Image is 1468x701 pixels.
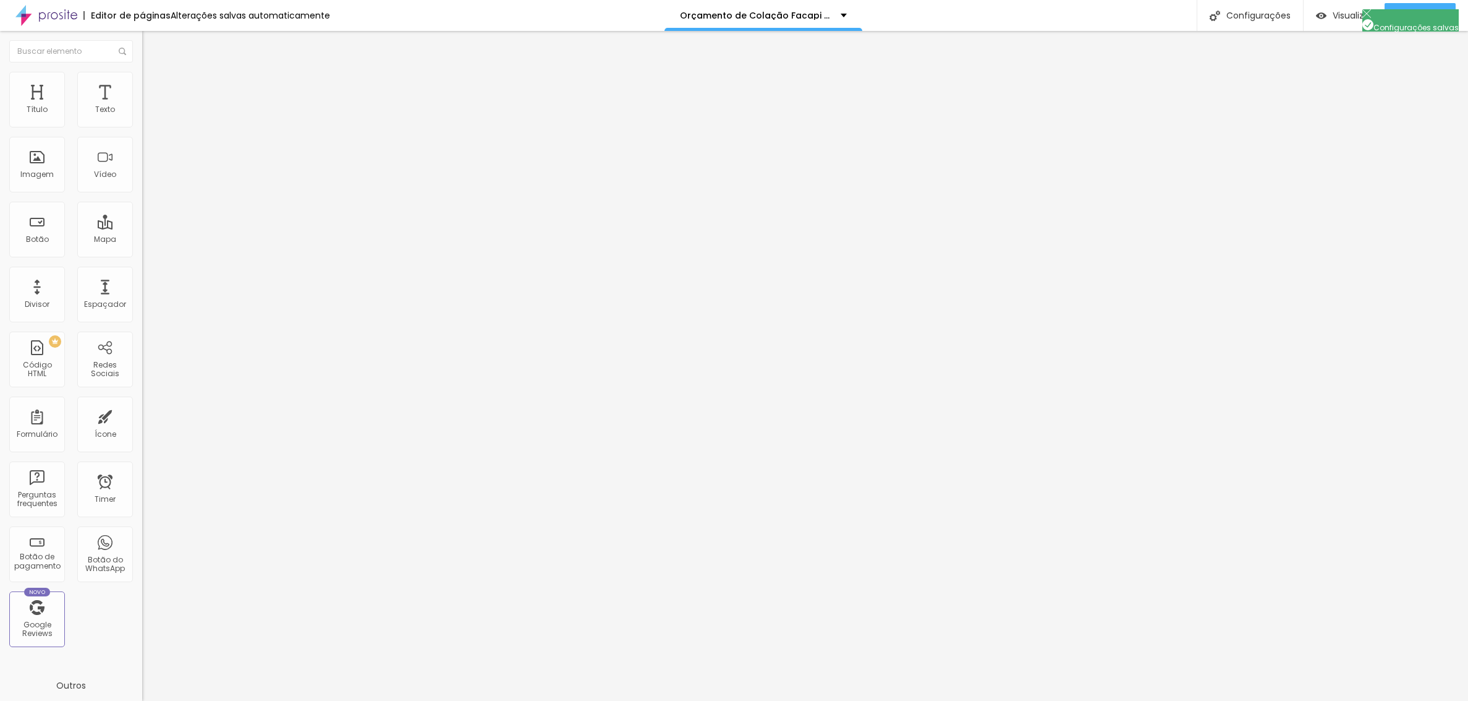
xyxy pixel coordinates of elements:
div: Texto [95,105,115,114]
div: Imagem [20,170,54,179]
div: Google Reviews [12,621,61,639]
div: Mapa [94,235,116,244]
div: Novo [24,588,51,596]
div: Redes Sociais [80,361,129,379]
div: Espaçador [84,300,126,309]
div: Formulário [17,430,57,439]
div: Ícone [95,430,116,439]
div: Botão do WhatsApp [80,556,129,574]
div: Divisor [25,300,49,309]
span: Visualizar [1333,11,1372,20]
div: Botão de pagamento [12,553,61,570]
span: Configurações salvas [1362,22,1459,33]
img: Icone [119,48,126,55]
div: Botão [26,235,49,244]
div: Alterações salvas automaticamente [171,11,330,20]
div: Editor de páginas [83,11,171,20]
input: Buscar elemento [9,40,133,62]
iframe: Editor [142,31,1468,701]
div: Código HTML [12,361,61,379]
div: Perguntas frequentes [12,491,61,509]
img: view-1.svg [1316,11,1326,21]
div: Título [27,105,48,114]
img: Icone [1210,11,1220,21]
button: Publicar [1385,3,1456,28]
img: Icone [1362,19,1373,30]
p: Orçamento de Colação Facapi Direito 2025 [680,11,831,20]
button: Visualizar [1304,3,1385,28]
img: Icone [1362,9,1371,18]
div: Timer [95,495,116,504]
div: Vídeo [94,170,116,179]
